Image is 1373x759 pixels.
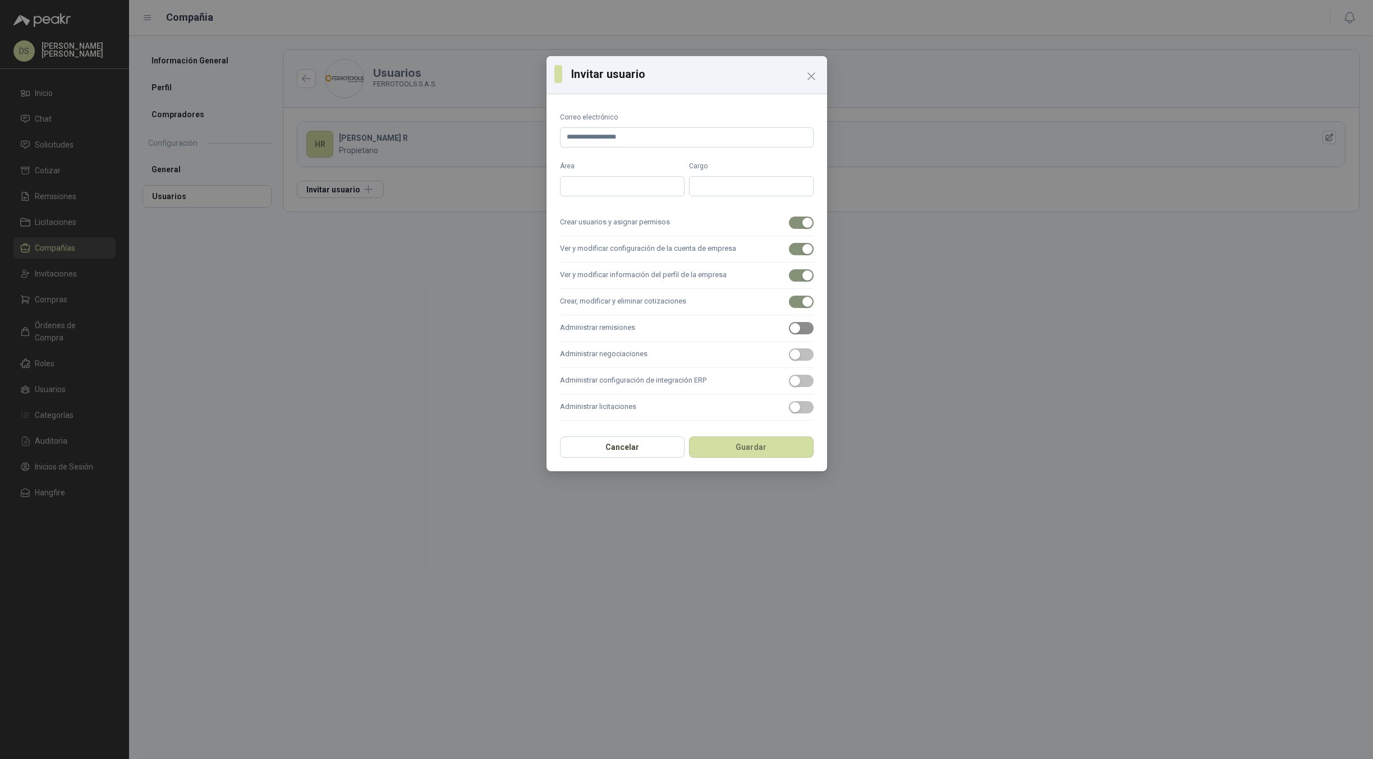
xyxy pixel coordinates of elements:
[560,263,814,289] label: Ver y modificar información del perfil de la empresa
[789,269,814,282] button: Ver y modificar información del perfil de la empresa
[789,401,814,413] button: Administrar licitaciones
[789,217,814,229] button: Crear usuarios y asignar permisos
[560,394,814,421] label: Administrar licitaciones
[689,436,814,458] button: Guardar
[560,289,814,315] label: Crear, modificar y eliminar cotizaciones
[571,66,819,82] h3: Invitar usuario
[560,342,814,368] label: Administrar negociaciones
[689,161,814,172] label: Cargo
[560,236,814,263] label: Ver y modificar configuración de la cuenta de empresa
[789,322,814,334] button: Administrar remisiones
[560,436,685,458] button: Cancelar
[802,67,820,85] button: Close
[560,112,814,123] label: Correo electrónico
[789,375,814,387] button: Administrar configuración de integración ERP
[560,210,814,236] label: Crear usuarios y asignar permisos
[789,243,814,255] button: Ver y modificar configuración de la cuenta de empresa
[789,296,814,308] button: Crear, modificar y eliminar cotizaciones
[560,161,685,172] label: Área
[789,348,814,361] button: Administrar negociaciones
[560,368,814,394] label: Administrar configuración de integración ERP
[560,315,814,342] label: Administrar remisiones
